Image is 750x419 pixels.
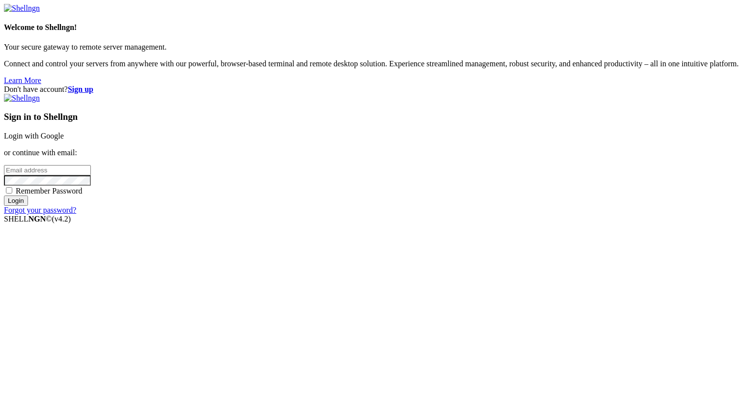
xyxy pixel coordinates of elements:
input: Email address [4,165,91,175]
a: Login with Google [4,132,64,140]
input: Login [4,196,28,206]
span: SHELL © [4,215,71,223]
span: Remember Password [16,187,83,195]
p: Connect and control your servers from anywhere with our powerful, browser-based terminal and remo... [4,59,746,68]
a: Forgot your password? [4,206,76,214]
h3: Sign in to Shellngn [4,112,746,122]
h4: Welcome to Shellngn! [4,23,746,32]
a: Sign up [68,85,93,93]
div: Don't have account? [4,85,746,94]
p: Your secure gateway to remote server management. [4,43,746,52]
span: 4.2.0 [52,215,71,223]
p: or continue with email: [4,148,746,157]
a: Learn More [4,76,41,84]
img: Shellngn [4,94,40,103]
b: NGN [28,215,46,223]
img: Shellngn [4,4,40,13]
input: Remember Password [6,187,12,194]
